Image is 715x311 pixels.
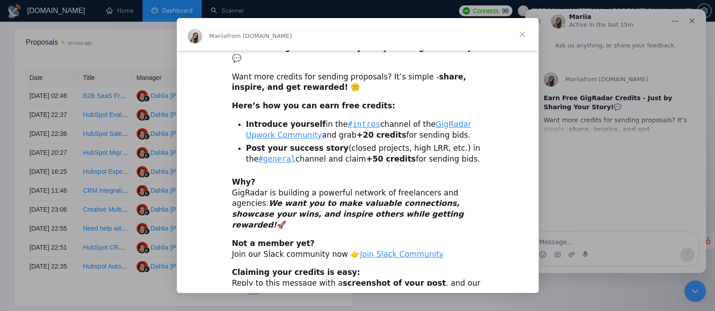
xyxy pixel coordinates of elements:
b: +20 credits [356,130,406,139]
button: Send a message… [155,238,170,253]
b: Introduce yourself [246,120,326,129]
textarea: Message… [8,223,173,238]
a: #intros [348,120,380,129]
li: (closed projects, high LRR, etc.) in the channel and claim for sending bids. [246,143,483,165]
span: Close [506,18,539,51]
a: #general [259,154,296,163]
i: We want you to make valuable connections, showcase your wins, and inspire others while getting re... [232,199,464,229]
b: screenshot of your post [343,279,446,288]
img: Profile image for Mariia [19,63,33,78]
button: go back [6,4,23,21]
b: Here’s how you can earn free credits: [232,101,395,110]
li: in the channel of the and grab for sending bids. [246,119,483,141]
button: Gif picker [28,242,36,249]
div: 💬 [232,42,483,64]
button: Start recording [57,242,65,249]
h1: Mariia [44,5,66,11]
div: Join our Slack community now 👉 [232,238,483,260]
span: from [DOMAIN_NAME] [58,67,123,74]
b: Not a member yet? [232,239,315,248]
p: Active in the last 15m [44,11,109,20]
div: Mariia says… [7,52,174,145]
b: Earn Free GigRadar Credits - Just by Sharing Your Story! [19,85,147,102]
div: 💬 [19,85,162,102]
img: Profile image for Mariia [188,29,202,43]
button: Home [142,4,159,21]
div: Close [159,4,175,20]
button: Emoji picker [14,242,21,249]
b: Claiming your credits is easy: [232,268,360,277]
b: Why? [232,177,256,186]
b: +50 credits [366,154,416,163]
a: Join Slack Community [360,250,444,259]
b: Post your success story [246,144,349,153]
img: Profile image for Mariia [26,5,40,19]
button: Upload attachment [43,242,50,249]
span: Mariia [209,32,227,39]
div: Reply to this message with a , and our Tech Support Team will instantly top up your credits! 💸 [232,267,483,299]
span: Mariia [40,67,58,74]
a: GigRadar Upwork Community [246,120,471,139]
div: GigRadar is building a powerful network of freelancers and agencies. 🚀 [232,177,483,231]
div: Want more credits for sending proposals? It’s simple - [232,72,483,93]
span: from [DOMAIN_NAME] [227,32,292,39]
